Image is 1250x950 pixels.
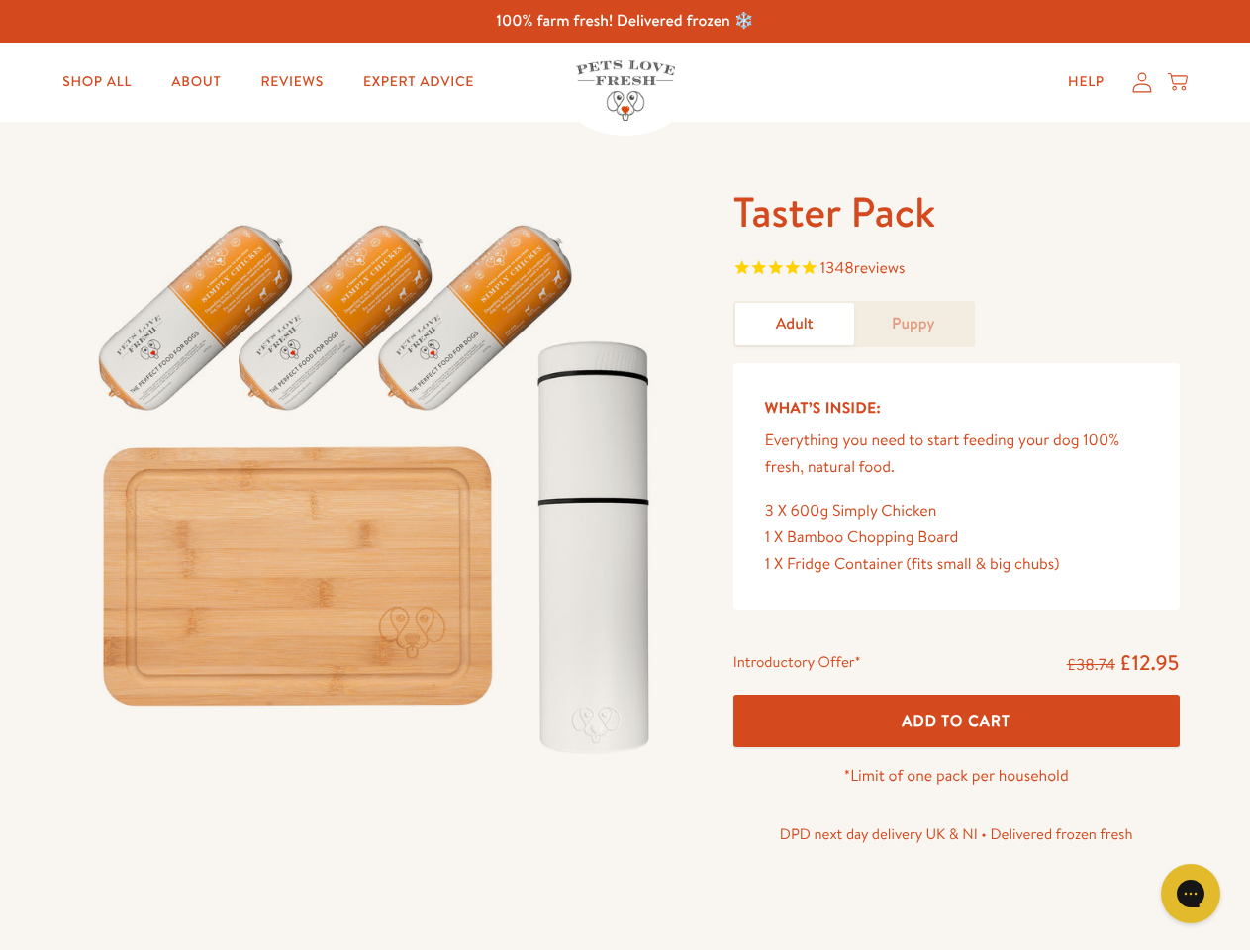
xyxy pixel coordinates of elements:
[820,257,906,279] span: 1348 reviews
[733,185,1180,239] h1: Taster Pack
[733,649,861,679] div: Introductory Offer*
[576,60,675,121] img: Pets Love Fresh
[765,395,1148,421] h5: What’s Inside:
[155,62,237,102] a: About
[765,526,959,548] span: 1 X Bamboo Chopping Board
[347,62,490,102] a: Expert Advice
[244,62,338,102] a: Reviews
[854,257,906,279] span: reviews
[765,427,1148,481] p: Everything you need to start feeding your dog 100% fresh, natural food.
[735,303,854,345] a: Adult
[733,821,1180,847] p: DPD next day delivery UK & NI • Delivered frozen fresh
[733,763,1180,790] p: *Limit of one pack per household
[1151,857,1230,930] iframe: Gorgias live chat messenger
[71,185,686,775] img: Taster Pack - Adult
[765,551,1148,578] div: 1 X Fridge Container (fits small & big chubs)
[47,62,147,102] a: Shop All
[902,711,1010,731] span: Add To Cart
[854,303,973,345] a: Puppy
[733,695,1180,747] button: Add To Cart
[1052,62,1120,102] a: Help
[733,255,1180,285] span: Rated 4.8 out of 5 stars 1348 reviews
[1067,654,1115,676] s: £38.74
[1119,648,1180,677] span: £12.95
[765,498,1148,524] div: 3 X 600g Simply Chicken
